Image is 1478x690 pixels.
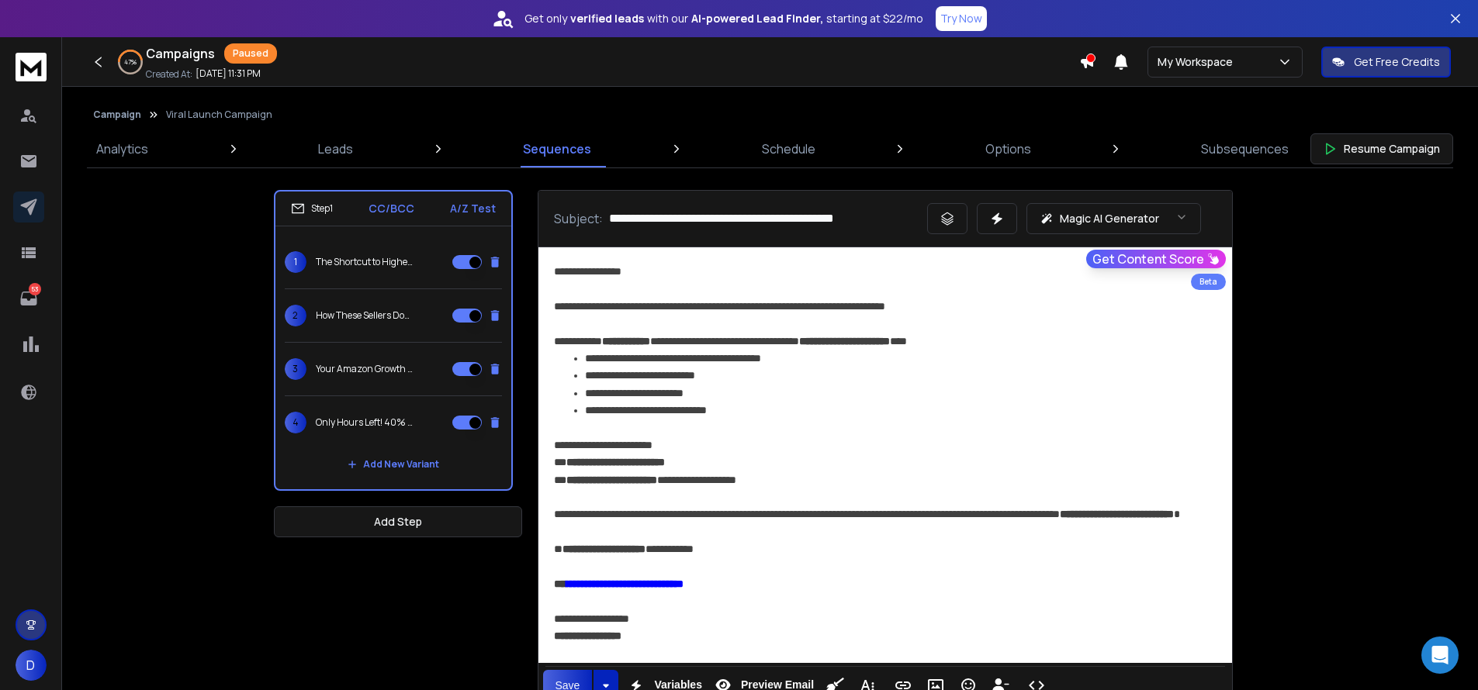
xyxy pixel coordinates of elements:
a: Sequences [514,130,601,167]
p: My Workspace [1158,54,1239,70]
button: D [16,650,47,681]
img: logo [16,53,47,81]
div: Open Intercom Messenger [1421,637,1459,674]
h1: Campaigns [146,44,215,63]
a: Subsequences [1192,130,1298,167]
div: Step 1 [291,202,333,216]
p: 47 % [124,57,137,67]
p: Your Amazon Growth Plan—Still 30% OFF (Not for Long!) [316,363,415,375]
strong: AI-powered Lead Finder, [691,11,823,26]
p: Only Hours Left! 40% OFF Viral Launch Annual Ends Tonight [316,416,415,429]
p: The Shortcut to Higher Amazon Sales—Now 30% Off! [316,256,415,268]
div: Paused [224,43,277,64]
li: Step1CC/BCCA/Z Test1The Shortcut to Higher Amazon Sales—Now 30% Off!2How These Sellers Doubled Sa... [274,190,513,491]
a: 53 [13,283,44,314]
button: Campaign [93,109,141,121]
p: CC/BCC [369,201,414,216]
p: Subject: [554,209,603,228]
p: Get only with our starting at $22/mo [524,11,923,26]
button: Try Now [936,6,987,31]
p: 53 [29,283,41,295]
a: Leads [309,130,362,167]
strong: verified leads [570,11,644,26]
button: Get Content Score [1086,250,1226,268]
p: Created At: [146,68,192,81]
p: Options [985,140,1031,158]
p: Get Free Credits [1354,54,1440,70]
p: Schedule [762,140,815,158]
p: Viral Launch Campaign [166,109,272,121]
a: Analytics [87,130,157,167]
a: Options [976,130,1040,167]
p: Analytics [96,140,148,158]
div: Beta [1191,274,1226,290]
p: A/Z Test [450,201,496,216]
span: 3 [285,358,306,380]
button: Get Free Credits [1321,47,1451,78]
p: Try Now [940,11,982,26]
span: 1 [285,251,306,273]
button: Add Step [274,506,522,537]
span: 4 [285,412,306,433]
p: Subsequences [1201,140,1289,158]
button: Resume Campaign [1310,133,1453,164]
button: Magic AI Generator [1026,203,1201,234]
p: [DATE] 11:31 PM [196,67,261,80]
span: 2 [285,305,306,326]
p: How These Sellers Doubled Sales? (With 40% Off Too) [316,309,415,322]
a: Schedule [753,130,825,167]
button: Add New Variant [335,449,452,480]
p: Leads [318,140,353,158]
p: Sequences [523,140,591,158]
p: Magic AI Generator [1060,211,1159,226]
